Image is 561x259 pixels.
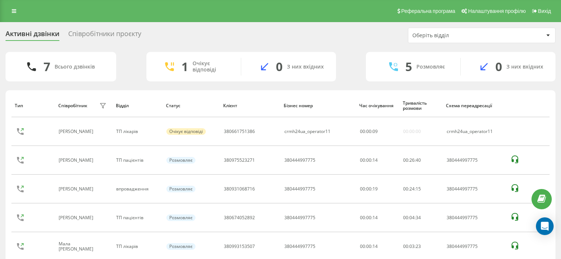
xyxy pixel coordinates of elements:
span: 04 [409,214,415,221]
div: ТП лікарів [116,244,158,249]
div: 380444997775 [284,215,315,220]
div: Клієнт [223,103,277,108]
div: Розмовляє [166,186,195,192]
div: 0 [276,60,283,74]
div: ТП пацієнтів [116,158,158,163]
div: Розмовляє [166,214,195,221]
div: Статус [166,103,216,108]
div: 380975523271 [224,158,255,163]
div: Всього дзвінків [55,64,95,70]
div: Розмовляє [416,64,445,70]
div: Бізнес номер [284,103,352,108]
span: 40 [416,157,421,163]
span: Реферальна програма [401,8,456,14]
div: 380444997775 [447,186,502,192]
div: Активні дзвінки [6,30,59,41]
div: 380661751386 [224,129,255,134]
div: 380674052892 [224,215,255,220]
span: 24 [409,186,415,192]
div: Час очікування [359,103,395,108]
div: З них вхідних [506,64,543,70]
div: Мала [PERSON_NAME] [59,241,97,252]
div: 380931068716 [224,186,255,192]
div: : : [403,244,421,249]
div: Тривалість розмови [403,101,439,111]
div: : : [360,129,378,134]
div: ТП пацієнтів [116,215,158,220]
div: 00:00:14 [360,215,395,220]
div: 380444997775 [447,244,502,249]
div: Розмовляє [166,243,195,250]
div: Співробітники проєкту [68,30,141,41]
div: 380993153507 [224,244,255,249]
div: 7 [44,60,50,74]
div: [PERSON_NAME] [59,129,95,134]
span: 03 [409,243,415,249]
div: 00:00:14 [360,158,395,163]
span: 15 [416,186,421,192]
div: [PERSON_NAME] [59,215,95,220]
div: 1 [181,60,188,74]
div: Оберіть відділ [412,32,501,39]
div: 380444997775 [284,244,315,249]
div: Розмовляє [166,157,195,164]
div: 00:00:00 [403,129,421,134]
span: Налаштування профілю [468,8,526,14]
div: Тип [15,103,51,108]
span: 00 [360,128,365,134]
div: Очікує відповіді [166,128,206,135]
div: впровадження [116,186,158,192]
div: : : [403,158,421,163]
div: 5 [405,60,412,74]
div: 00:00:19 [360,186,395,192]
div: crmh24ua_operator11 [284,129,330,134]
div: : : [403,215,421,220]
span: 00 [403,243,408,249]
div: ТП лікарів [116,129,158,134]
div: Відділ [116,103,159,108]
span: 00 [403,214,408,221]
div: Співробітник [58,103,87,108]
div: 380444997775 [447,158,502,163]
div: [PERSON_NAME] [59,186,95,192]
div: 00:00:14 [360,244,395,249]
div: 380444997775 [447,215,502,220]
div: Open Intercom Messenger [536,217,554,235]
span: 09 [373,128,378,134]
div: [PERSON_NAME] [59,158,95,163]
span: 00 [403,157,408,163]
div: 380444997775 [284,186,315,192]
span: 00 [366,128,371,134]
span: 23 [416,243,421,249]
div: 0 [495,60,502,74]
div: : : [403,186,421,192]
div: crmh24ua_operator11 [447,129,502,134]
div: 380444997775 [284,158,315,163]
span: 00 [403,186,408,192]
span: Вихід [538,8,551,14]
span: 26 [409,157,415,163]
div: Схема переадресації [446,103,503,108]
span: 34 [416,214,421,221]
div: Очікує відповіді [193,60,230,73]
div: З них вхідних [287,64,324,70]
